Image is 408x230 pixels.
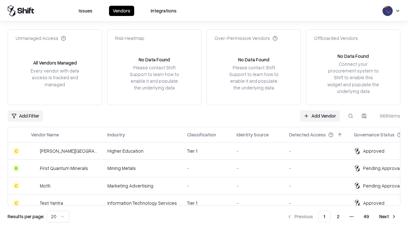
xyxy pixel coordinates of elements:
[187,165,226,172] div: -
[31,200,37,206] img: Test Yantra
[238,56,269,63] div: No Data Found
[289,165,344,172] div: -
[359,211,374,222] button: 49
[40,165,88,172] div: First Quantum Minerals
[375,211,400,222] button: Next
[75,6,96,16] button: Issues
[109,6,134,16] button: Vendors
[31,148,37,154] img: Reichman University
[147,6,180,16] button: Integrations
[31,182,37,189] img: Motti
[289,200,344,206] div: -
[289,131,326,138] div: Detected Access
[13,200,19,206] div: C
[16,35,66,42] div: Unmanaged Access
[318,211,331,222] button: 1
[237,200,279,206] div: -
[187,182,226,189] div: -
[107,148,177,154] div: Higher Education
[40,148,97,154] div: [PERSON_NAME][GEOGRAPHIC_DATA]
[237,148,279,154] div: -
[187,200,226,206] div: Tier 1
[107,182,177,189] div: Marketing Advertising
[13,148,19,154] div: C
[139,56,170,63] div: No Data Found
[8,213,44,220] p: Results per page:
[40,182,50,189] div: Motti
[107,200,177,206] div: Information Technology Services
[283,211,400,222] nav: pagination
[363,148,384,154] div: Approved
[40,200,63,206] div: Test Yantra
[107,131,125,138] div: Industry
[107,165,177,172] div: Mining Metals
[227,64,280,91] div: Please contact Shift Support to learn how to enable it and populate the underlying data
[237,165,279,172] div: -
[8,110,43,122] button: Add Filter
[363,200,384,206] div: Approved
[300,110,340,122] a: Add Vendor
[354,131,395,138] div: Governance Status
[375,112,400,119] div: 966 items
[215,35,278,42] div: Over-Permissive Vendors
[289,148,344,154] div: -
[13,165,19,172] div: B
[363,165,401,172] div: Pending Approval
[327,61,380,95] div: Connect your procurement system to Shift to enable this widget and populate the underlying data
[33,59,77,66] div: All Vendors Managed
[237,182,279,189] div: -
[115,35,144,42] div: Risk Heatmap
[128,64,181,91] div: Please contact Shift Support to learn how to enable it and populate the underlying data
[332,211,345,222] button: 2
[13,182,19,189] div: C
[187,148,226,154] div: Tier 1
[363,182,401,189] div: Pending Approval
[187,131,216,138] div: Classification
[31,131,59,138] div: Vendor Name
[289,182,344,189] div: -
[237,131,269,138] div: Identity Source
[28,67,81,88] div: Every vendor with data access is tracked and managed
[338,53,369,59] div: No Data Found
[314,35,358,42] div: Offboarded Vendors
[31,165,37,172] img: First Quantum Minerals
